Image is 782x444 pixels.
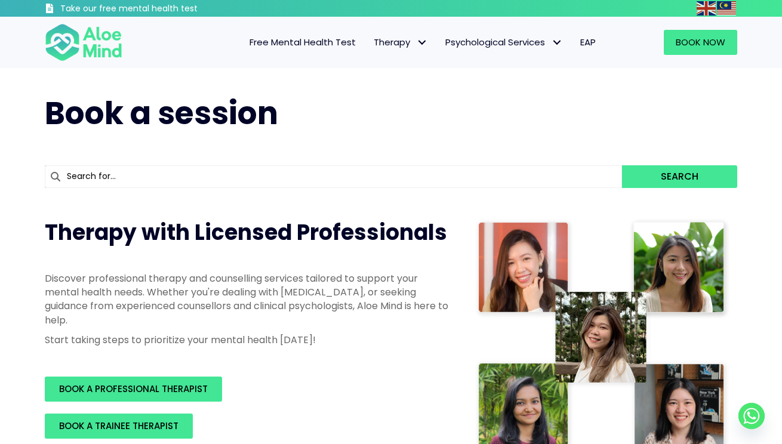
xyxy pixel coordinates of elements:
[697,1,716,16] img: en
[365,30,436,55] a: TherapyTherapy: submenu
[697,1,717,15] a: English
[436,30,571,55] a: Psychological ServicesPsychological Services: submenu
[45,23,122,62] img: Aloe mind Logo
[45,165,622,188] input: Search for...
[738,403,765,429] a: Whatsapp
[580,36,596,48] span: EAP
[622,165,737,188] button: Search
[45,414,193,439] a: BOOK A TRAINEE THERAPIST
[374,36,427,48] span: Therapy
[138,30,605,55] nav: Menu
[45,377,222,402] a: BOOK A PROFESSIONAL THERAPIST
[241,30,365,55] a: Free Mental Health Test
[571,30,605,55] a: EAP
[664,30,737,55] a: Book Now
[676,36,725,48] span: Book Now
[445,36,562,48] span: Psychological Services
[45,333,451,347] p: Start taking steps to prioritize your mental health [DATE]!
[45,217,447,248] span: Therapy with Licensed Professionals
[59,420,178,432] span: BOOK A TRAINEE THERAPIST
[59,383,208,395] span: BOOK A PROFESSIONAL THERAPIST
[548,34,565,51] span: Psychological Services: submenu
[413,34,430,51] span: Therapy: submenu
[45,3,261,17] a: Take our free mental health test
[717,1,737,15] a: Malay
[717,1,736,16] img: ms
[60,3,261,15] h3: Take our free mental health test
[250,36,356,48] span: Free Mental Health Test
[45,91,278,135] span: Book a session
[45,272,451,327] p: Discover professional therapy and counselling services tailored to support your mental health nee...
